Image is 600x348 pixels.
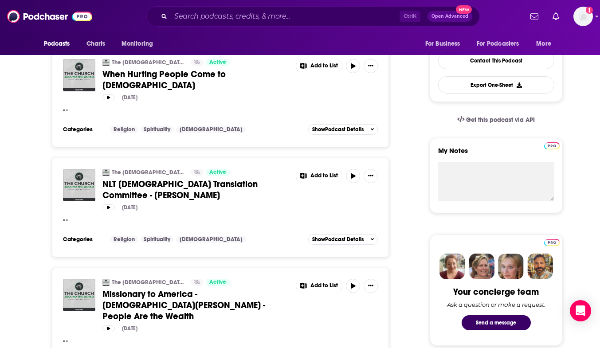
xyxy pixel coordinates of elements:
span: New [456,5,472,14]
img: The Church Around the World [102,279,110,286]
a: The [DEMOGRAPHIC_DATA] Around the World [112,59,185,66]
div: [DATE] [122,204,137,211]
a: Spirituality [140,236,174,243]
button: Send a message [462,315,531,330]
span: For Business [425,38,460,50]
h3: Categories [63,126,103,133]
a: Show notifications dropdown [527,9,542,24]
button: Show More Button [296,59,342,73]
img: Missionary to America - Christian Mungai - People Are the Wealth [63,279,95,311]
span: For Podcasters [477,38,519,50]
img: Barbara Profile [469,254,494,279]
svg: Add a profile image [586,7,593,14]
span: Open Advanced [431,14,468,19]
button: Show More Button [296,279,342,293]
button: open menu [38,35,82,52]
span: Missionary to America - [DEMOGRAPHIC_DATA][PERSON_NAME] - People Are the Wealth [102,289,265,322]
button: Show More Button [364,59,378,73]
span: Logged in as Andrea1206 [573,7,593,26]
a: Religion [110,236,138,243]
a: Show notifications dropdown [549,9,563,24]
span: " " [63,218,68,226]
span: Add to List [310,282,338,289]
a: Religion [110,126,138,133]
a: Pro website [544,238,560,246]
span: Show Podcast Details [312,236,364,242]
span: Monitoring [122,38,153,50]
button: open menu [471,35,532,52]
span: Ctrl K [400,11,420,22]
a: Charts [81,35,111,52]
span: " " [63,339,68,347]
button: Show More Button [364,169,378,183]
span: Get this podcast via API [466,116,535,124]
div: Your concierge team [453,286,539,297]
a: Pro website [544,141,560,149]
a: Get this podcast via API [450,109,542,131]
a: When Hurting People Come to [DEMOGRAPHIC_DATA] [102,69,290,91]
h3: Categories [63,236,103,243]
button: open menu [419,35,471,52]
a: [DEMOGRAPHIC_DATA] [176,126,246,133]
a: Spirituality [140,126,174,133]
a: The [DEMOGRAPHIC_DATA] Around the World [112,279,185,286]
button: Show profile menu [573,7,593,26]
a: Missionary to America - [DEMOGRAPHIC_DATA][PERSON_NAME] - People Are the Wealth [102,289,290,322]
span: Add to List [310,172,338,179]
img: When Hurting People Come to Church_mixdown [63,59,95,91]
span: Active [209,58,226,67]
a: Active [206,169,230,176]
span: More [536,38,551,50]
img: Podchaser - Follow, Share and Rate Podcasts [7,8,92,25]
img: NLT Bible Translation Committee - Dr. Lynn Cohick [63,169,95,201]
img: Podchaser Pro [544,239,560,246]
span: Podcasts [44,38,70,50]
img: Podchaser Pro [544,142,560,149]
button: Export One-Sheet [438,76,554,94]
span: Active [209,168,226,177]
span: " " [63,108,68,116]
input: Search podcasts, credits, & more... [171,9,400,23]
div: [DATE] [122,94,137,101]
span: Add to List [310,63,338,69]
a: The [DEMOGRAPHIC_DATA] Around the World [112,169,185,176]
button: open menu [115,35,165,52]
div: Open Intercom Messenger [570,300,591,321]
img: Sydney Profile [439,254,465,279]
span: Show Podcast Details [312,126,364,133]
a: [DEMOGRAPHIC_DATA] [176,236,246,243]
span: When Hurting People Come to [DEMOGRAPHIC_DATA] [102,69,226,91]
label: My Notes [438,146,554,162]
img: Jules Profile [498,254,524,279]
button: Show More Button [296,169,342,183]
a: NLT [DEMOGRAPHIC_DATA] Translation Committee - [PERSON_NAME] [102,179,290,201]
img: User Profile [573,7,593,26]
a: Contact This Podcast [438,52,554,69]
div: Ask a question or make a request. [447,301,545,308]
div: [DATE] [122,325,137,332]
a: Active [206,59,230,66]
a: Active [206,279,230,286]
span: NLT [DEMOGRAPHIC_DATA] Translation Committee - [PERSON_NAME] [102,179,258,201]
img: The Church Around the World [102,59,110,66]
span: Charts [86,38,106,50]
img: The Church Around the World [102,169,110,176]
button: ShowPodcast Details [308,234,378,245]
button: open menu [530,35,562,52]
button: Open AdvancedNew [427,11,472,22]
button: ShowPodcast Details [308,124,378,135]
button: Show More Button [364,279,378,293]
div: Search podcasts, credits, & more... [146,6,480,27]
img: Jon Profile [527,254,553,279]
span: Active [209,278,226,287]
